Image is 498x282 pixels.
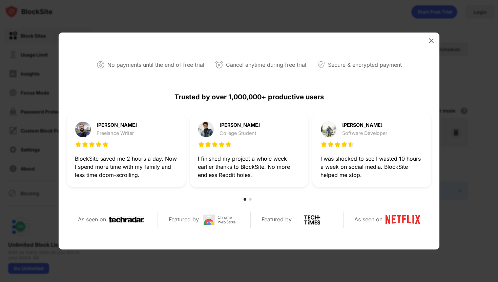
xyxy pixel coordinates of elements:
[220,123,260,127] div: [PERSON_NAME]
[211,141,218,148] img: star
[226,60,306,70] div: Cancel anytime during free trial
[75,155,178,179] div: BlockSite saved me 2 hours a day. Now I spend more time with my family and less time doom-scrolling.
[198,155,300,179] div: I finished my project a whole week earlier thanks to BlockSite. No more endless Reddit holes.
[342,130,387,136] div: Software Developer
[202,215,237,225] img: chrome-web-store-logo
[320,155,423,179] div: I was shocked to see I wasted 10 hours a week on social media. BlockSite helped me stop.
[198,121,214,138] img: testimonial-purchase-2.jpg
[218,141,225,148] img: star
[97,123,137,127] div: [PERSON_NAME]
[385,215,420,225] img: netflix-logo
[320,141,327,148] img: star
[327,141,334,148] img: star
[334,141,341,148] img: star
[95,141,102,148] img: star
[215,61,223,69] img: cancel-anytime
[341,141,348,148] img: star
[354,215,382,224] div: As seen on
[107,60,204,70] div: No payments until the end of free trial
[82,141,88,148] img: star
[102,141,109,148] img: star
[88,141,95,148] img: star
[75,121,91,138] img: testimonial-purchase-1.jpg
[342,123,387,127] div: [PERSON_NAME]
[220,130,260,136] div: College Student
[262,215,292,224] div: Featured by
[75,141,82,148] img: star
[109,215,144,225] img: techradar
[205,141,211,148] img: star
[67,236,431,268] div: Subscription FAQ
[97,130,137,136] div: Freelance Writer
[169,215,199,224] div: Featured by
[320,121,337,138] img: testimonial-purchase-3.jpg
[317,61,325,69] img: secured-payment
[198,141,205,148] img: star
[225,141,232,148] img: star
[78,215,106,224] div: As seen on
[294,215,330,225] img: tech-times
[348,141,354,148] img: star
[67,81,431,113] div: Trusted by over 1,000,000+ productive users
[328,60,402,70] div: Secure & encrypted payment
[97,61,105,69] img: not-paying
